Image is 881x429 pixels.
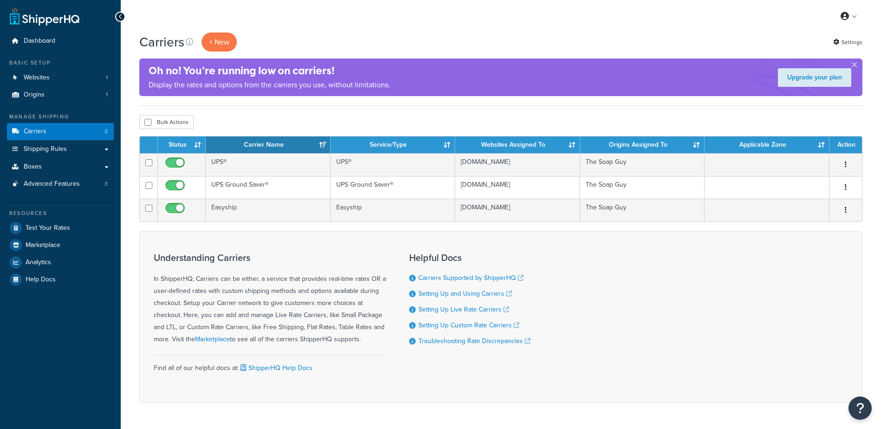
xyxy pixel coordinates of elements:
td: [DOMAIN_NAME] [455,199,580,221]
a: Carriers Supported by ShipperHQ [418,273,523,283]
span: 3 [104,180,108,188]
span: Websites [24,74,50,82]
span: 1 [106,91,108,99]
a: Test Your Rates [7,220,114,236]
a: Analytics [7,254,114,271]
th: Status: activate to sort column ascending [158,136,206,153]
span: Boxes [24,163,42,171]
span: Advanced Features [24,180,80,188]
h4: Oh no! You’re running low on carriers! [149,63,390,78]
li: Advanced Features [7,175,114,193]
th: Action [829,136,862,153]
span: 3 [104,128,108,136]
a: Origins 1 [7,86,114,104]
td: The Soap Guy [580,199,705,221]
span: Dashboard [24,37,55,45]
td: UPS Ground Saver® [206,176,331,199]
div: Basic Setup [7,59,114,67]
span: Marketplace [26,241,60,249]
h1: Carriers [139,33,184,51]
span: Test Your Rates [26,224,70,232]
span: Shipping Rules [24,145,67,153]
button: Bulk Actions [139,115,194,129]
a: Websites 1 [7,69,114,86]
h3: Helpful Docs [409,253,530,263]
p: Display the rates and options from the carriers you use, without limitations. [149,78,390,91]
a: Help Docs [7,271,114,288]
th: Applicable Zone: activate to sort column ascending [705,136,829,153]
td: Easyship [206,199,331,221]
td: Easyship [331,199,456,221]
a: Carriers 3 [7,123,114,140]
span: Origins [24,91,45,99]
th: Websites Assigned To: activate to sort column ascending [455,136,580,153]
a: Setting Up Custom Rate Carriers [418,320,519,330]
a: Marketplace [195,334,230,344]
button: Open Resource Center [848,396,872,420]
a: ShipperHQ Home [10,7,79,26]
th: Origins Assigned To: activate to sort column ascending [580,136,705,153]
a: Troubleshooting Rate Discrepancies [418,336,530,346]
a: Boxes [7,158,114,175]
li: Origins [7,86,114,104]
td: UPS® [206,153,331,176]
div: In ShipperHQ, Carriers can be either, a service that provides real-time rates OR a user-defined r... [154,253,386,345]
div: Resources [7,209,114,217]
div: Manage Shipping [7,113,114,121]
li: Carriers [7,123,114,140]
th: Carrier Name: activate to sort column ascending [206,136,331,153]
span: Help Docs [26,276,56,284]
td: The Soap Guy [580,153,705,176]
button: + New [202,32,237,52]
a: Advanced Features 3 [7,175,114,193]
span: 1 [106,74,108,82]
h3: Understanding Carriers [154,253,386,263]
li: Websites [7,69,114,86]
td: The Soap Guy [580,176,705,199]
a: Upgrade your plan [778,68,851,87]
a: Dashboard [7,32,114,50]
a: Setting Up Live Rate Carriers [418,305,509,314]
div: Find all of our helpful docs at: [154,355,386,374]
td: [DOMAIN_NAME] [455,176,580,199]
a: ShipperHQ Help Docs [239,363,313,373]
span: Analytics [26,259,51,266]
td: UPS® [331,153,456,176]
span: Carriers [24,128,46,136]
td: UPS Ground Saver® [331,176,456,199]
td: [DOMAIN_NAME] [455,153,580,176]
a: Settings [833,36,862,49]
a: Setting Up and Using Carriers [418,289,512,299]
a: Shipping Rules [7,141,114,158]
th: Service/Type: activate to sort column ascending [331,136,456,153]
a: Marketplace [7,237,114,253]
